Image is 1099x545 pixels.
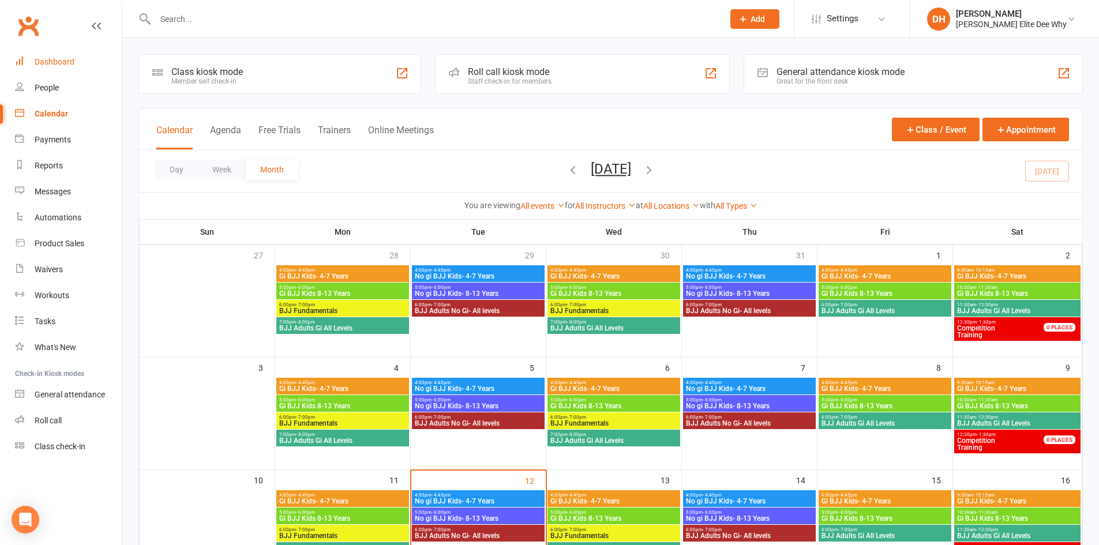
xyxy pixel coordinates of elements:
[685,420,813,427] span: BJJ Adults No Gi- All levels
[414,380,542,385] span: 4:00pm
[414,397,542,403] span: 5:00pm
[777,66,905,77] div: General attendance kiosk mode
[296,510,315,515] span: - 6:00pm
[296,397,315,403] span: - 6:00pm
[296,432,315,437] span: - 8:00pm
[296,527,315,532] span: - 7:00pm
[432,397,451,403] span: - 6:00pm
[258,125,301,149] button: Free Trials
[296,493,315,498] span: - 4:45pm
[957,420,1078,427] span: BJJ Adults Gi All Levels
[12,506,39,533] div: Open Intercom Messenger
[15,205,122,231] a: Automations
[953,220,1082,244] th: Sat
[15,153,122,179] a: Reports
[414,493,542,498] span: 4:00pm
[15,283,122,309] a: Workouts
[685,415,813,420] span: 6:00pm
[575,201,636,211] a: All Instructors
[279,290,407,297] span: Gi BJJ Kids 8-13 Years
[643,201,700,211] a: All Locations
[957,320,1057,325] span: 12:30pm
[550,527,678,532] span: 6:00pm
[414,515,542,522] span: No gi BJJ Kids- 8-13 Years
[279,397,407,403] span: 5:00pm
[821,532,949,539] span: BJJ Adults Gi All Levels
[565,201,575,210] strong: for
[432,415,451,420] span: - 7:00pm
[525,245,546,264] div: 29
[279,527,407,532] span: 6:00pm
[682,220,817,244] th: Thu
[15,382,122,408] a: General attendance kiosk mode
[685,510,813,515] span: 5:00pm
[546,220,682,244] th: Wed
[389,245,410,264] div: 28
[15,75,122,101] a: People
[1044,435,1075,444] div: 0 PLACES
[821,510,949,515] span: 5:00pm
[432,302,451,307] span: - 7:00pm
[15,257,122,283] a: Waivers
[567,415,586,420] span: - 7:00pm
[703,302,722,307] span: - 7:00pm
[279,420,407,427] span: BJJ Fundamentals
[777,77,905,85] div: Great for the front desk
[414,527,542,532] span: 6:00pm
[152,11,715,27] input: Search...
[932,470,952,489] div: 15
[530,358,546,377] div: 5
[15,408,122,434] a: Roll call
[956,19,1067,29] div: [PERSON_NAME] Elite Dee Why
[685,498,813,505] span: No gi BJJ Kids- 4-7 Years
[279,285,407,290] span: 5:00pm
[821,285,949,290] span: 5:00pm
[414,307,542,314] span: BJJ Adults No Gi- All levels
[35,442,85,451] div: Class check-in
[567,493,586,498] span: - 4:45pm
[821,380,949,385] span: 4:00pm
[957,415,1078,420] span: 11:30am
[801,358,817,377] div: 7
[567,320,586,325] span: - 8:00pm
[15,127,122,153] a: Payments
[35,161,63,170] div: Reports
[550,415,678,420] span: 6:00pm
[977,320,996,325] span: - 1:30pm
[414,302,542,307] span: 6:00pm
[279,320,407,325] span: 7:00pm
[35,57,74,66] div: Dashboard
[414,268,542,273] span: 4:00pm
[550,380,678,385] span: 4:00pm
[279,415,407,420] span: 6:00pm
[550,302,678,307] span: 6:00pm
[976,397,997,403] span: - 11:30am
[414,403,542,409] span: No gi BJJ Kids- 8-13 Years
[254,245,275,264] div: 27
[567,432,586,437] span: - 8:00pm
[464,201,520,210] strong: You are viewing
[957,437,995,445] span: Competition
[468,66,552,77] div: Roll call kiosk mode
[35,343,76,352] div: What's New
[296,415,315,420] span: - 7:00pm
[210,125,241,149] button: Agenda
[821,527,949,532] span: 6:00pm
[35,135,71,144] div: Payments
[432,285,451,290] span: - 6:00pm
[1066,245,1082,264] div: 2
[957,385,1078,392] span: Gi BJJ Kids- 4-7 Years
[977,432,996,437] span: - 1:30pm
[15,179,122,205] a: Messages
[715,201,757,211] a: All Types
[15,434,122,460] a: Class kiosk mode
[520,201,565,211] a: All events
[703,285,722,290] span: - 6:00pm
[296,302,315,307] span: - 7:00pm
[279,403,407,409] span: Gi BJJ Kids 8-13 Years
[685,307,813,314] span: BJJ Adults No Gi- All levels
[279,532,407,539] span: BJJ Fundamentals
[821,493,949,498] span: 4:00pm
[703,527,722,532] span: - 7:00pm
[976,302,998,307] span: - 12:30pm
